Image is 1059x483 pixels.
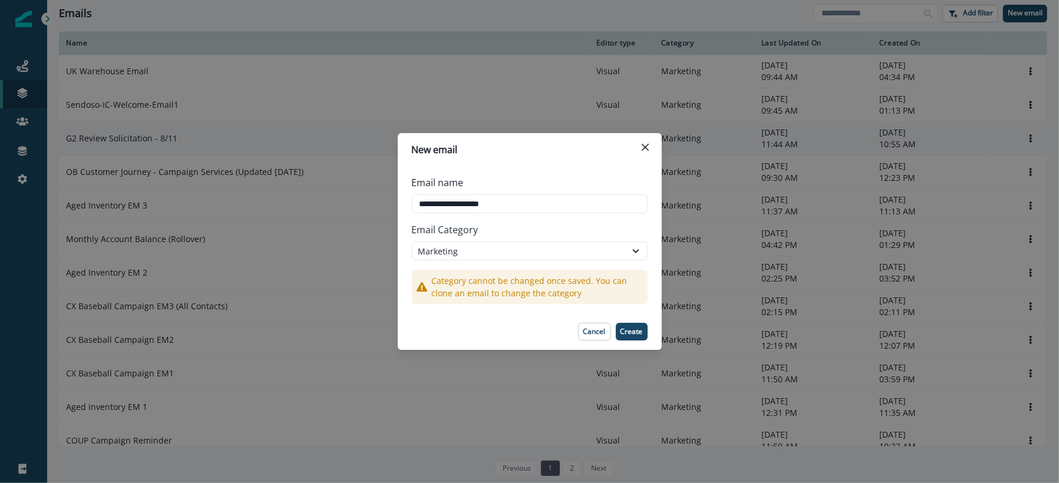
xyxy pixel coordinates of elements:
button: Close [636,138,655,157]
button: Cancel [578,323,611,340]
p: New email [412,143,458,157]
p: Email name [412,176,464,190]
div: Marketing [418,245,620,257]
button: Create [616,323,648,340]
p: Create [621,327,643,336]
p: Cancel [583,327,606,336]
p: Email Category [412,218,648,241]
p: Category cannot be changed once saved. You can clone an email to change the category [432,274,643,299]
